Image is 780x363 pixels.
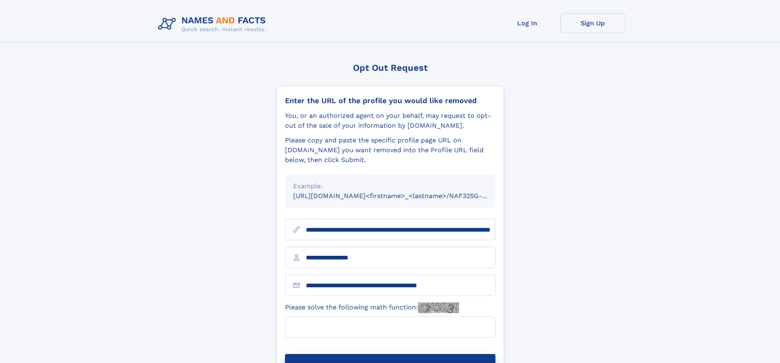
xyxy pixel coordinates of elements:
[276,63,504,73] div: Opt Out Request
[560,13,626,33] a: Sign Up
[285,135,495,165] div: Please copy and paste the specific profile page URL on [DOMAIN_NAME] you want removed into the Pr...
[285,96,495,105] div: Enter the URL of the profile you would like removed
[285,111,495,131] div: You, or an authorized agent on your behalf, may request to opt-out of the sale of your informatio...
[155,13,273,35] img: Logo Names and Facts
[495,13,560,33] a: Log In
[293,181,487,191] div: Example:
[293,192,511,200] small: [URL][DOMAIN_NAME]<firstname>_<lastname>/NAF325G-xxxxxxxx
[285,302,459,313] label: Please solve the following math function:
